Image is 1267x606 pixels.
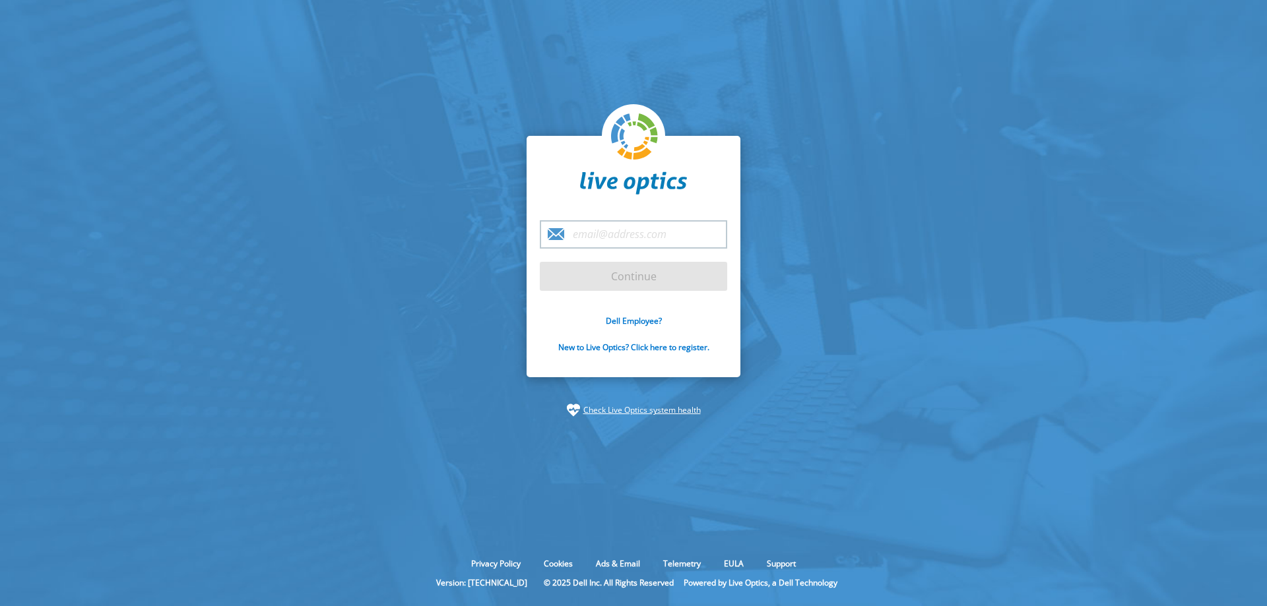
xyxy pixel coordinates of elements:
li: © 2025 Dell Inc. All Rights Reserved [537,577,680,588]
li: Version: [TECHNICAL_ID] [430,577,534,588]
a: Ads & Email [586,558,650,569]
a: EULA [714,558,754,569]
a: Cookies [534,558,583,569]
a: New to Live Optics? Click here to register. [558,342,709,353]
a: Privacy Policy [461,558,531,569]
a: Dell Employee? [606,315,662,326]
img: status-check-icon.svg [567,404,580,417]
a: Support [757,558,806,569]
a: Telemetry [653,558,711,569]
input: email@address.com [540,220,727,249]
li: Powered by Live Optics, a Dell Technology [684,577,837,588]
img: liveoptics-logo.svg [611,113,659,161]
a: Check Live Optics system health [583,404,701,417]
img: liveoptics-word.svg [580,171,687,195]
